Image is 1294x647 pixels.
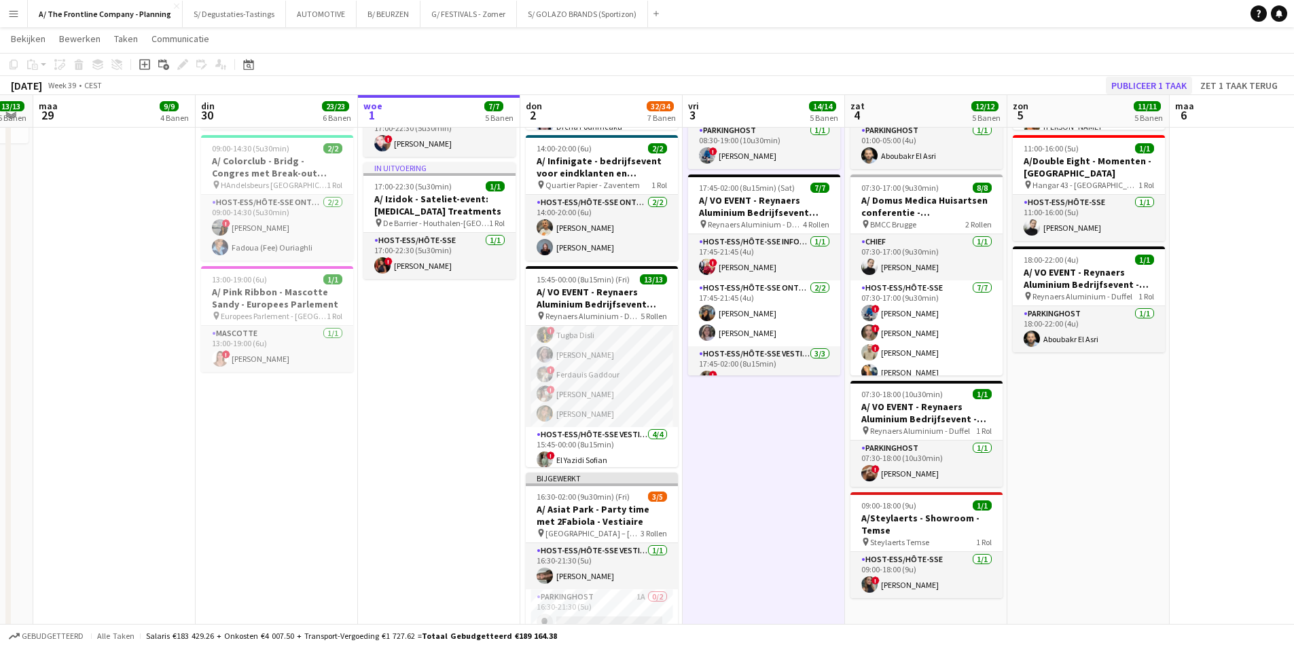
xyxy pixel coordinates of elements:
[383,218,489,228] span: De Barrier - Houthalen-[GEOGRAPHIC_DATA]
[323,143,342,153] span: 2/2
[648,492,667,502] span: 3/5
[973,183,992,193] span: 8/8
[327,311,342,321] span: 1 Rol
[709,147,717,155] span: !
[699,183,795,193] span: 17:45-02:00 (8u15min) (Sat)
[1013,306,1165,352] app-card-role: Parkinghost1/118:00-22:00 (4u)Aboubakr El Asri
[97,631,134,641] span: Alle taken
[1013,266,1165,291] h3: A/ VO EVENT - Reynaers Aluminium Bedrijfsevent - PARKING LEVERANCIERS - 29/09 tem 06/10
[547,386,555,394] span: !
[547,451,555,460] span: !
[850,492,1003,598] div: 09:00-18:00 (9u)1/1A/Steylaerts - Showroom - Temse Steylaerts Temse1 RolHost-ess/Hôte-sse1/109:00...
[201,155,353,179] h3: A/ Colorclub - Bridg - Congres met Break-out sessies
[11,33,46,45] span: Bekijken
[486,181,505,191] span: 1/1
[7,629,86,644] button: Gebudgetteerd
[688,123,840,169] app-card-role: Parkinghost1/108:30-19:00 (10u30min)![PERSON_NAME]
[201,195,353,261] app-card-role: Host-ess/Hôte-sse Onthaal-Accueill2/209:00-14:30 (5u30min)![PERSON_NAME]Fadoua (Fee) Ouriaghli
[688,234,840,280] app-card-role: Host-ess/Hôte-sse Infodesk1/117:45-21:45 (4u)![PERSON_NAME]
[160,101,179,111] span: 9/9
[526,473,678,483] div: Bijgewerkt
[146,30,215,48] a: Communicatie
[850,381,1003,487] div: 07:30-18:00 (10u30min)1/1A/ VO EVENT - Reynaers Aluminium Bedrijfsevent - PARKING LEVERANCIERS - ...
[688,346,840,432] app-card-role: Host-ess/Hôte-sse Vestiaire3/317:45-02:00 (8u15min)!El Yazidi Sofian
[1013,246,1165,352] div: 18:00-22:00 (4u)1/1A/ VO EVENT - Reynaers Aluminium Bedrijfsevent - PARKING LEVERANCIERS - 29/09 ...
[641,528,667,538] span: 3 Rollen
[28,1,183,27] button: A/ The Frontline Company - Planning
[640,274,667,284] span: 13/13
[221,311,327,321] span: Europees Parlement - [GEOGRAPHIC_DATA]
[420,1,517,27] button: G/ FESTIVALS - Zomer
[545,311,641,321] span: Reynaers Aluminium - Duffel
[363,233,516,279] app-card-role: Host-ess/Hôte-sse1/117:00-22:30 (5u30min)![PERSON_NAME]
[361,107,382,123] span: 1
[222,219,230,227] span: !
[545,180,640,190] span: Quartier Papier - Zaventem
[971,101,999,111] span: 12/12
[363,100,382,112] span: woe
[327,180,342,190] span: 1 Rol
[201,286,353,310] h3: A/ Pink Ribbon - Mascotte Sandy - Europees Parlement
[1024,255,1079,265] span: 18:00-22:00 (4u)
[537,492,630,502] span: 16:30-02:00 (9u30min) (Fri)
[973,500,992,511] span: 1/1
[870,537,929,547] span: Steylaerts Temse
[871,305,880,313] span: !
[871,465,880,473] span: !
[489,218,505,228] span: 1 Rol
[201,135,353,261] app-job-card: 09:00-14:30 (5u30min)2/2A/ Colorclub - Bridg - Congres met Break-out sessies HAndelsbeurs [GEOGRA...
[526,503,678,528] h3: A/ Asiat Park - Party time met 2Fabiola - Vestiaire
[1013,135,1165,241] app-job-card: 11:00-16:00 (5u)1/1A/Double Eight - Momenten - [GEOGRAPHIC_DATA] Hangar 43 - [GEOGRAPHIC_DATA]1 R...
[11,79,42,92] div: [DATE]
[809,101,836,111] span: 14/14
[526,302,678,427] app-card-role: Host-ess/Hôte-sse Scanning5/515:45-19:45 (4u)!Tugba Disli[PERSON_NAME]!Ferdauis Gaddour![PERSON_N...
[146,631,557,641] div: Salaris €183 429.26 + Onkosten €4 007.50 + Transport-vergoeding €1 727.62 =
[850,401,1003,425] h3: A/ VO EVENT - Reynaers Aluminium Bedrijfsevent - PARKING LEVERANCIERS - 29/09 tem 06/10
[810,113,838,123] div: 5 Banen
[374,181,452,191] span: 17:00-22:30 (5u30min)
[201,326,353,372] app-card-role: Mascotte1/113:00-19:00 (6u)![PERSON_NAME]
[526,543,678,589] app-card-role: Host-ess/Hôte-sse Vestiaire1/116:30-21:30 (5u)[PERSON_NAME]
[850,512,1003,536] h3: A/Steylaerts - Showroom - Temse
[526,135,678,261] app-job-card: 14:00-20:00 (6u)2/2A/ Infinigate - bedrijfsevent voor eindklanten en resellers Quartier Papier - ...
[648,143,667,153] span: 2/2
[201,266,353,372] app-job-card: 13:00-19:00 (6u)1/1A/ Pink Ribbon - Mascotte Sandy - Europees Parlement Europees Parlement - [GEO...
[1013,155,1165,179] h3: A/Double Eight - Momenten - [GEOGRAPHIC_DATA]
[861,500,916,511] span: 09:00-18:00 (9u)
[688,100,699,112] span: vri
[221,180,327,190] span: HAndelsbeurs [GEOGRAPHIC_DATA]
[160,113,189,123] div: 4 Banen
[848,107,865,123] span: 4
[647,113,676,123] div: 7 Banen
[1138,291,1154,301] span: 1 Rol
[810,183,829,193] span: 7/7
[850,441,1003,487] app-card-role: Parkinghost1/107:30-18:00 (10u30min)![PERSON_NAME]
[212,274,267,284] span: 13:00-19:00 (6u)
[976,426,992,436] span: 1 Rol
[871,576,880,585] span: !
[84,80,102,90] div: CEST
[1138,180,1154,190] span: 1 Rol
[114,33,138,45] span: Taken
[861,389,943,399] span: 07:30-18:00 (10u30min)
[850,552,1003,598] app-card-role: Host-ess/Hôte-sse1/109:00-18:00 (9u)![PERSON_NAME]
[323,274,342,284] span: 1/1
[59,33,101,45] span: Bewerken
[422,631,557,641] span: Totaal gebudgetteerd €189 164.38
[1134,101,1161,111] span: 11/11
[109,30,143,48] a: Taken
[871,344,880,352] span: !
[1106,77,1192,94] button: Publiceer 1 taak
[537,274,630,284] span: 15:45-00:00 (8u15min) (Fri)
[322,101,349,111] span: 23/23
[686,107,699,123] span: 3
[151,33,209,45] span: Communicatie
[357,1,420,27] button: B/ BEURZEN
[384,135,393,143] span: !
[526,266,678,467] app-job-card: 15:45-00:00 (8u15min) (Fri)13/13A/ VO EVENT - Reynaers Aluminium Bedrijfsevent (02+03+05/10) Reyn...
[976,537,992,547] span: 1 Rol
[803,219,829,229] span: 4 Rollen
[54,30,106,48] a: Bewerken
